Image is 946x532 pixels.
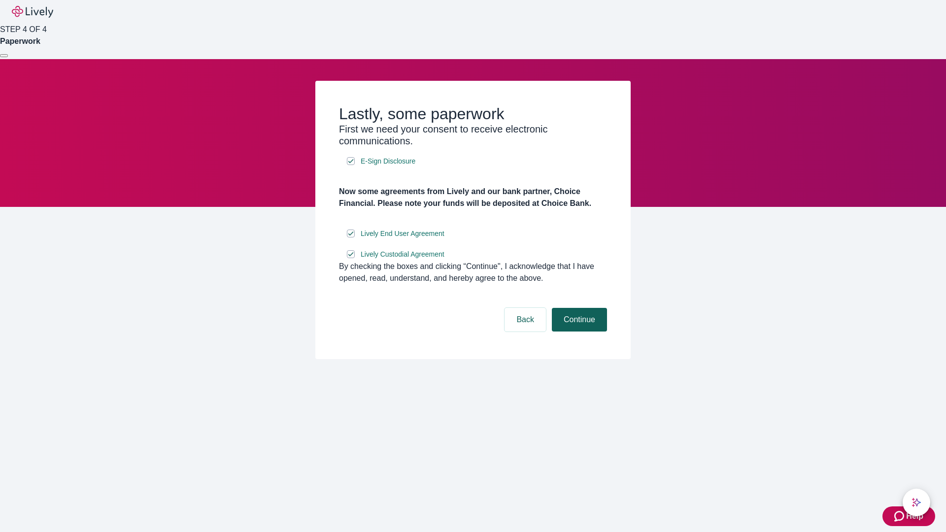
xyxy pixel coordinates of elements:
[339,186,607,209] h4: Now some agreements from Lively and our bank partner, Choice Financial. Please note your funds wi...
[339,104,607,123] h2: Lastly, some paperwork
[339,261,607,284] div: By checking the boxes and clicking “Continue", I acknowledge that I have opened, read, understand...
[505,308,546,332] button: Back
[882,506,935,526] button: Zendesk support iconHelp
[903,489,930,516] button: chat
[339,123,607,147] h3: First we need your consent to receive electronic communications.
[12,6,53,18] img: Lively
[361,156,415,166] span: E-Sign Disclosure
[894,510,906,522] svg: Zendesk support icon
[552,308,607,332] button: Continue
[359,248,446,261] a: e-sign disclosure document
[359,228,446,240] a: e-sign disclosure document
[906,510,923,522] span: Help
[912,498,921,507] svg: Lively AI Assistant
[359,155,417,167] a: e-sign disclosure document
[361,229,444,239] span: Lively End User Agreement
[361,249,444,260] span: Lively Custodial Agreement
